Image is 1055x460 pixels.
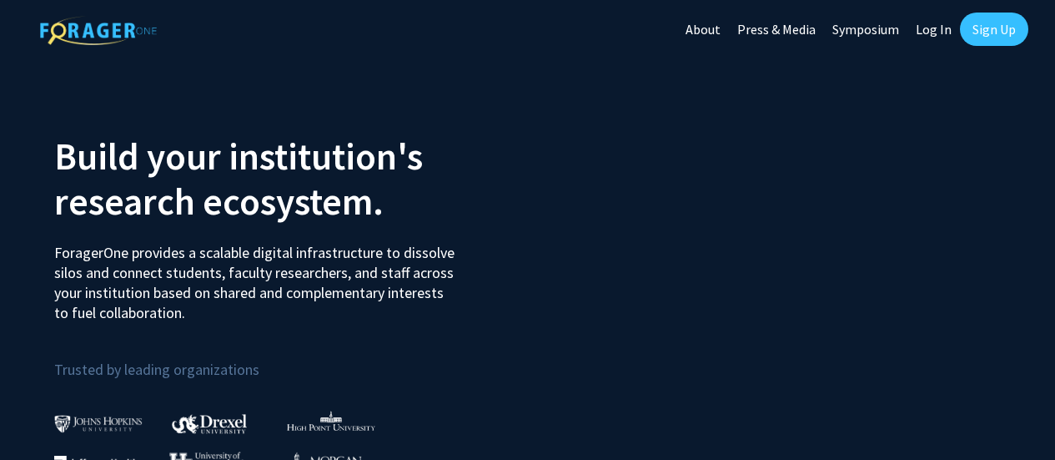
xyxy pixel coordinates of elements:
p: Trusted by leading organizations [54,336,515,382]
img: Drexel University [172,414,247,433]
img: Johns Hopkins University [54,415,143,432]
p: ForagerOne provides a scalable digital infrastructure to dissolve silos and connect students, fac... [54,230,460,323]
h2: Build your institution's research ecosystem. [54,134,515,224]
img: High Point University [287,411,375,431]
a: Sign Up [960,13,1028,46]
img: ForagerOne Logo [40,16,157,45]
